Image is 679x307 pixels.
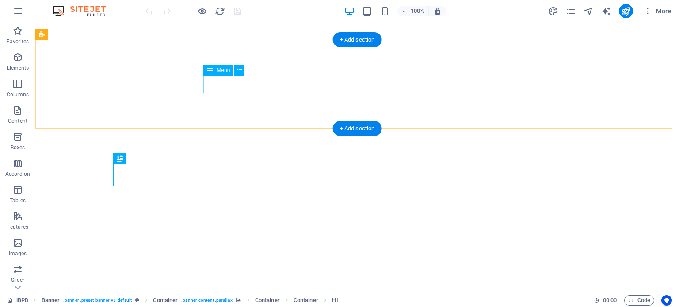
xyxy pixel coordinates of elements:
[236,298,241,303] i: This element contains a background
[548,6,558,16] i: Design (Ctrl+Alt+Y)
[661,295,672,306] button: Usercentrics
[603,295,617,306] span: 00 00
[197,6,207,16] button: Click here to leave preview mode and continue editing
[42,295,339,306] nav: breadcrumb
[11,277,25,284] p: Slider
[153,295,178,306] span: Click to select. Double-click to edit
[434,7,442,15] i: On resize automatically adjust zoom level to fit chosen device.
[8,117,27,125] p: Content
[640,4,675,18] button: More
[619,4,633,18] button: publish
[215,6,225,16] i: Reload page
[566,6,576,16] i: Pages (Ctrl+Alt+S)
[9,250,27,257] p: Images
[609,297,610,303] span: :
[5,171,30,178] p: Accordion
[214,6,225,16] button: reload
[42,295,60,306] span: Click to select. Double-click to edit
[566,6,576,16] button: pages
[333,32,382,47] div: + Add section
[181,295,232,306] span: . banner-content .parallax
[332,295,339,306] span: Click to select. Double-click to edit
[7,91,29,98] p: Columns
[217,68,230,73] span: Menu
[411,6,425,16] h6: 100%
[7,295,28,306] a: Click to cancel selection. Double-click to open Pages
[548,6,559,16] button: design
[255,295,280,306] span: Click to select. Double-click to edit
[51,6,117,16] img: Editor Logo
[621,6,631,16] i: Publish
[584,6,594,16] i: Navigator
[628,295,650,306] span: Code
[584,6,594,16] button: navigator
[7,64,29,72] p: Elements
[7,224,28,231] p: Features
[594,295,617,306] h6: Session time
[644,7,671,15] span: More
[10,197,26,204] p: Tables
[6,38,29,45] p: Favorites
[601,6,612,16] button: text_generator
[624,295,654,306] button: Code
[397,6,429,16] button: 100%
[333,121,382,136] div: + Add section
[11,144,25,151] p: Boxes
[294,295,318,306] span: Click to select. Double-click to edit
[63,295,132,306] span: . banner .preset-banner-v3-default
[135,298,139,303] i: This element is a customizable preset
[601,6,611,16] i: AI Writer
